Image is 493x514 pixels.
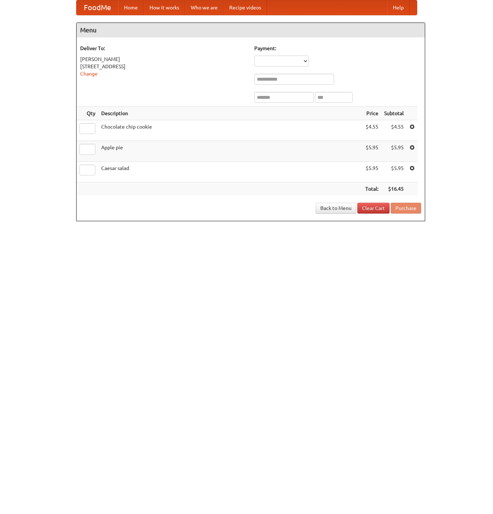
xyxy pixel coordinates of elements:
[98,141,362,162] td: Apple pie
[357,203,390,214] a: Clear Cart
[98,162,362,182] td: Caesar salad
[185,0,223,15] a: Who we are
[362,107,381,120] th: Price
[80,56,247,63] div: [PERSON_NAME]
[362,182,381,196] th: Total:
[144,0,185,15] a: How it works
[362,120,381,141] td: $4.55
[80,45,247,52] h5: Deliver To:
[387,0,410,15] a: Help
[381,162,407,182] td: $5.95
[254,45,421,52] h5: Payment:
[362,141,381,162] td: $5.95
[381,182,407,196] th: $16.45
[381,141,407,162] td: $5.95
[381,107,407,120] th: Subtotal
[118,0,144,15] a: Home
[98,120,362,141] td: Chocolate chip cookie
[77,0,118,15] a: FoodMe
[391,203,421,214] button: Purchase
[362,162,381,182] td: $5.95
[80,63,247,70] div: [STREET_ADDRESS]
[77,107,98,120] th: Qty
[77,23,425,37] h4: Menu
[381,120,407,141] td: $4.55
[316,203,356,214] a: Back to Menu
[223,0,267,15] a: Recipe videos
[80,71,98,77] a: Change
[98,107,362,120] th: Description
